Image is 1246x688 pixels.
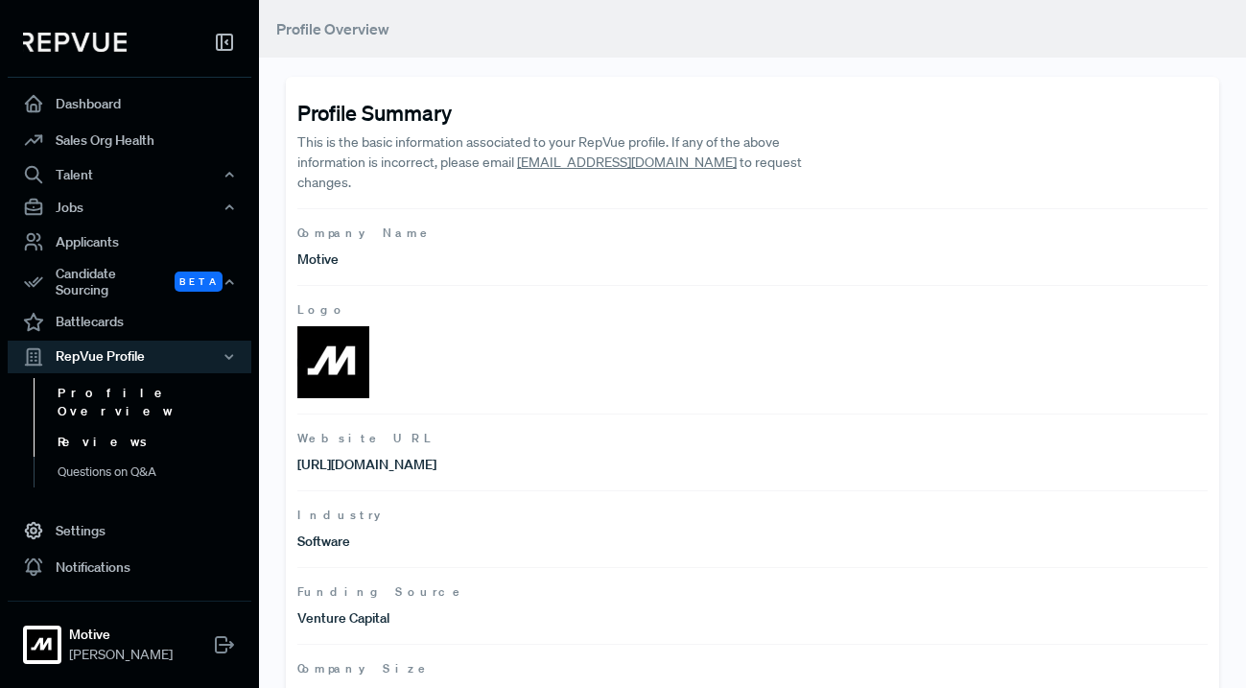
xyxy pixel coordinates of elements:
a: Notifications [8,549,251,585]
a: Battlecards [8,304,251,341]
a: Dashboard [8,85,251,122]
a: MotiveMotive[PERSON_NAME] [8,601,251,673]
img: Logo [297,326,369,398]
span: Funding Source [297,583,1208,601]
span: Company Name [297,225,1208,242]
a: Reviews [34,427,277,458]
a: Questions on Q&A [34,457,277,487]
p: Motive [297,249,753,270]
span: Logo [297,301,1208,319]
span: Website URL [297,430,1208,447]
span: Industry [297,507,1208,524]
strong: Motive [69,625,173,645]
img: RepVue [23,33,127,52]
button: RepVue Profile [8,341,251,373]
p: Venture Capital [297,608,753,629]
span: Company Size [297,660,1208,677]
img: Motive [27,629,58,660]
div: Candidate Sourcing [8,260,251,304]
span: Profile Overview [276,19,389,38]
p: This is the basic information associated to your RepVue profile. If any of the above information ... [297,132,843,193]
a: Sales Org Health [8,122,251,158]
button: Talent [8,158,251,191]
a: Applicants [8,224,251,260]
button: Candidate Sourcing Beta [8,260,251,304]
p: Software [297,532,753,552]
span: [PERSON_NAME] [69,645,173,665]
button: Jobs [8,191,251,224]
a: Settings [8,512,251,549]
a: Profile Overview [34,378,277,427]
span: Beta [175,272,223,292]
p: [URL][DOMAIN_NAME] [297,455,753,475]
a: [EMAIL_ADDRESS][DOMAIN_NAME] [517,154,737,171]
h4: Profile Summary [297,100,1208,125]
